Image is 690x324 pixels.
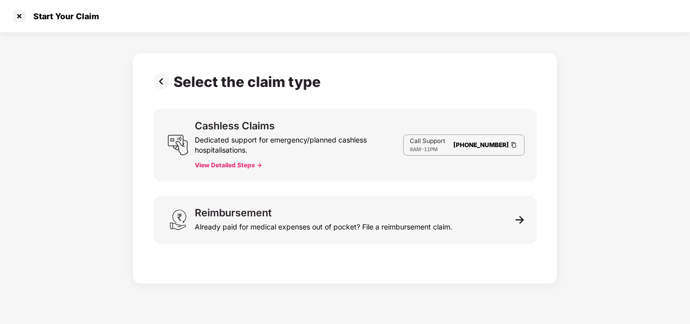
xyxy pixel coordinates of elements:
[424,146,438,152] span: 11PM
[410,145,445,153] div: -
[27,11,99,21] div: Start Your Claim
[167,209,189,230] img: svg+xml;base64,PHN2ZyB3aWR0aD0iMjQiIGhlaWdodD0iMzEiIHZpZXdCb3g9IjAgMCAyNCAzMSIgZmlsbD0ibm9uZSIgeG...
[410,146,421,152] span: 8AM
[195,131,403,155] div: Dedicated support for emergency/planned cashless hospitalisations.
[195,121,275,131] div: Cashless Claims
[510,141,518,149] img: Clipboard Icon
[195,161,262,169] button: View Detailed Steps ->
[174,73,325,90] div: Select the claim type
[515,215,525,224] img: svg+xml;base64,PHN2ZyB3aWR0aD0iMTEiIGhlaWdodD0iMTEiIHZpZXdCb3g9IjAgMCAxMSAxMSIgZmlsbD0ibm9uZSIgeG...
[410,137,445,145] p: Call Support
[195,218,452,232] div: Already paid for medical expenses out of pocket? File a reimbursement claim.
[453,141,509,149] a: [PHONE_NUMBER]
[195,208,272,218] div: Reimbursement
[153,73,174,89] img: svg+xml;base64,PHN2ZyBpZD0iUHJldi0zMngzMiIgeG1sbnM9Imh0dHA6Ly93d3cudzMub3JnLzIwMDAvc3ZnIiB3aWR0aD...
[167,134,189,156] img: svg+xml;base64,PHN2ZyB3aWR0aD0iMjQiIGhlaWdodD0iMjUiIHZpZXdCb3g9IjAgMCAyNCAyNSIgZmlsbD0ibm9uZSIgeG...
